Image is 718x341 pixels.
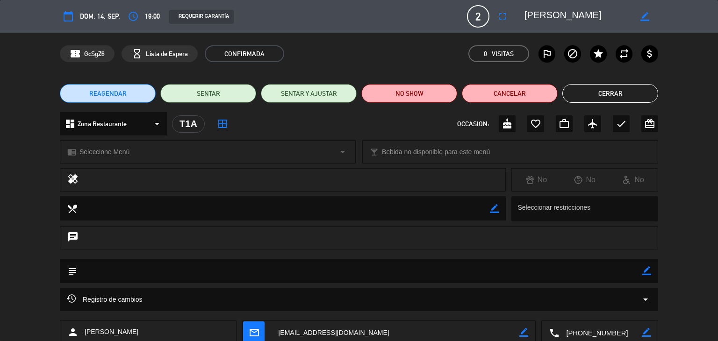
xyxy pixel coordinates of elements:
i: person [67,327,79,338]
i: dashboard [65,118,76,129]
span: Bebida no disponible para este menú [382,147,490,157]
i: chat [67,231,79,244]
i: arrow_drop_down [640,294,651,305]
i: repeat [618,48,630,59]
button: REAGENDAR [60,84,156,103]
button: calendar_today [60,8,77,25]
i: subject [67,266,77,276]
i: border_color [490,204,499,213]
button: access_time [125,8,142,25]
i: calendar_today [63,11,74,22]
button: Cancelar [462,84,558,103]
i: check [616,118,627,129]
i: healing [67,173,79,186]
span: GcSgZ6 [84,49,105,59]
i: airplanemode_active [587,118,598,129]
i: local_dining [67,203,77,213]
i: local_bar [370,148,379,156]
span: 2 [467,5,489,28]
i: card_giftcard [644,118,655,129]
span: dom. 14, sep. [80,11,120,22]
i: outlined_flag [541,48,553,59]
i: cake [502,118,513,129]
div: T1A [172,115,205,133]
span: confirmation_number [70,48,81,59]
span: 0 [484,49,487,59]
i: local_phone [549,327,559,338]
div: No [512,174,560,186]
i: block [567,48,578,59]
span: Zona Restaurante [78,119,127,129]
i: work_outline [559,118,570,129]
span: Lista de Espera [146,49,188,59]
span: OCCASION: [457,119,489,129]
button: Cerrar [562,84,658,103]
span: [PERSON_NAME] [85,327,138,337]
i: star [593,48,604,59]
span: Seleccione Menú [79,147,129,157]
div: REQUERIR GARANTÍA [169,10,234,24]
span: 19:00 [145,11,160,22]
span: REAGENDAR [89,89,127,99]
button: fullscreen [494,8,511,25]
em: Visitas [492,49,514,59]
i: border_color [642,328,651,337]
button: NO SHOW [361,84,457,103]
i: attach_money [644,48,655,59]
div: No [560,174,609,186]
span: Registro de cambios [67,294,143,305]
i: border_color [642,266,651,275]
button: SENTAR Y AJUSTAR [261,84,357,103]
i: mail_outline [249,327,259,337]
span: CONFIRMADA [205,45,284,62]
i: border_color [519,328,528,337]
button: SENTAR [160,84,256,103]
i: arrow_drop_down [337,146,348,157]
i: hourglass_empty [131,48,143,59]
i: arrow_drop_down [151,118,163,129]
div: No [609,174,658,186]
i: border_all [217,118,228,129]
i: favorite_border [530,118,541,129]
i: border_color [640,12,649,21]
i: access_time [128,11,139,22]
i: chrome_reader_mode [67,148,76,156]
i: fullscreen [497,11,508,22]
